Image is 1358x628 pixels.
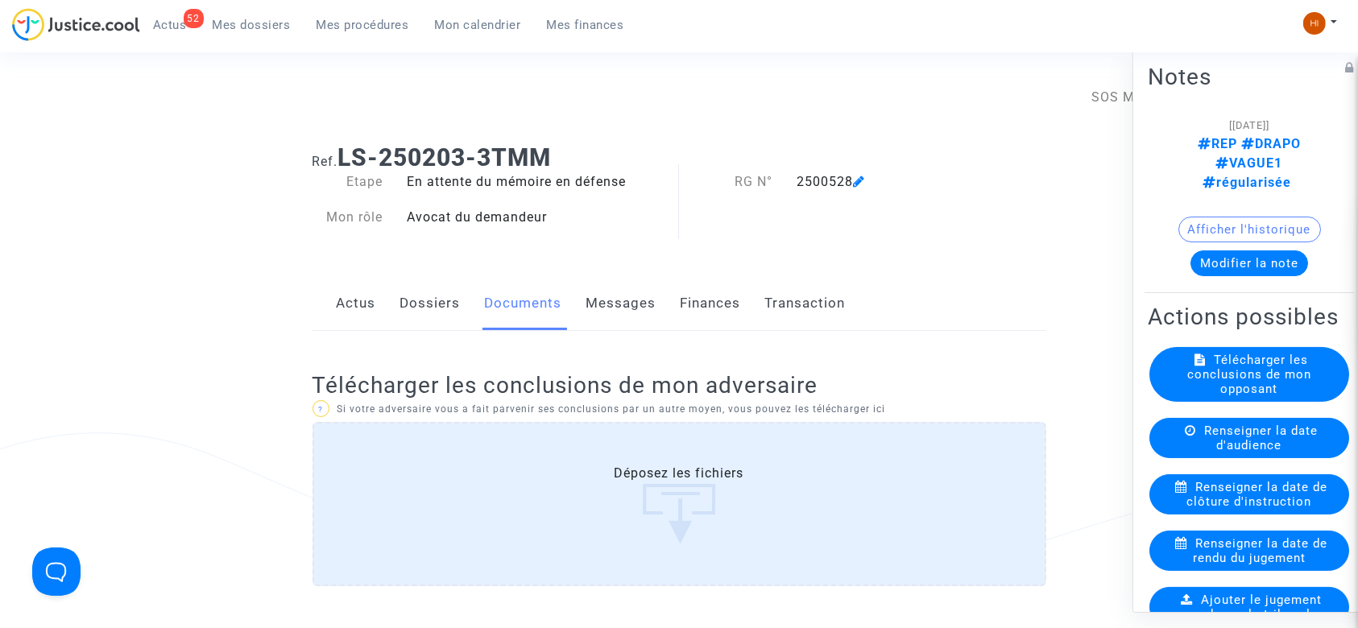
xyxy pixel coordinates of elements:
[300,208,395,227] div: Mon rôle
[200,13,304,37] a: Mes dossiers
[1193,536,1327,565] span: Renseigner la date de rendu du jugement
[140,13,200,37] a: 52Actus
[785,172,995,192] div: 2500528
[12,8,140,41] img: jc-logo.svg
[435,18,521,32] span: Mon calendrier
[547,18,624,32] span: Mes finances
[304,13,422,37] a: Mes procédures
[1190,250,1308,276] button: Modifier la note
[313,371,1046,399] h2: Télécharger les conclusions de mon adversaire
[313,399,1046,419] p: Si votre adversaire vous a fait parvenir ses conclusions par un autre moyen, vous pouvez les télé...
[1198,136,1237,151] span: REP
[485,277,562,330] a: Documents
[337,277,376,330] a: Actus
[586,277,656,330] a: Messages
[765,277,846,330] a: Transaction
[313,154,338,169] span: Ref.
[1188,593,1323,622] span: Ajouter le jugement rendu par le tribunal
[1203,175,1292,190] span: régularisée
[318,405,323,414] span: ?
[1148,63,1351,91] h2: Notes
[1204,423,1318,452] span: Renseigner la date d'audience
[400,277,461,330] a: Dossiers
[300,172,395,192] div: Etape
[184,9,204,28] div: 52
[153,18,187,32] span: Actus
[1148,303,1351,331] h2: Actions possibles
[1303,12,1326,35] img: fc99b196863ffcca57bb8fe2645aafd9
[422,13,534,37] a: Mon calendrier
[1229,119,1269,131] span: [[DATE]]
[338,143,552,171] b: LS-250203-3TMM
[1216,155,1283,171] span: VAGUE1
[317,18,409,32] span: Mes procédures
[1187,353,1311,396] span: Télécharger les conclusions de mon opposant
[534,13,637,37] a: Mes finances
[32,547,81,596] iframe: Help Scout Beacon - Open
[1178,217,1321,242] button: Afficher l'historique
[681,277,741,330] a: Finances
[679,172,785,192] div: RG N°
[213,18,291,32] span: Mes dossiers
[395,208,679,227] div: Avocat du demandeur
[1237,136,1301,151] span: DRAPO
[395,172,679,192] div: En attente du mémoire en défense
[1187,480,1328,509] span: Renseigner la date de clôture d'instruction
